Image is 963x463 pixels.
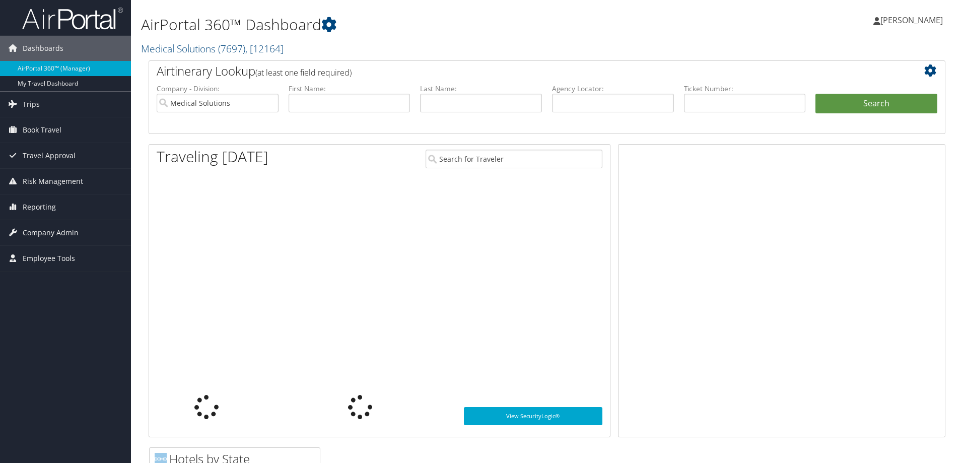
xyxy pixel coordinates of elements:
[464,407,602,425] a: View SecurityLogic®
[815,94,937,114] button: Search
[218,42,245,55] span: ( 7697 )
[426,150,602,168] input: Search for Traveler
[420,84,542,94] label: Last Name:
[23,220,79,245] span: Company Admin
[684,84,806,94] label: Ticket Number:
[141,42,284,55] a: Medical Solutions
[552,84,674,94] label: Agency Locator:
[23,92,40,117] span: Trips
[873,5,953,35] a: [PERSON_NAME]
[23,246,75,271] span: Employee Tools
[157,84,279,94] label: Company - Division:
[23,117,61,143] span: Book Travel
[245,42,284,55] span: , [ 12164 ]
[880,15,943,26] span: [PERSON_NAME]
[23,36,63,61] span: Dashboards
[141,14,682,35] h1: AirPortal 360™ Dashboard
[157,146,268,167] h1: Traveling [DATE]
[23,143,76,168] span: Travel Approval
[157,62,871,80] h2: Airtinerary Lookup
[23,194,56,220] span: Reporting
[255,67,352,78] span: (at least one field required)
[22,7,123,30] img: airportal-logo.png
[23,169,83,194] span: Risk Management
[289,84,410,94] label: First Name:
